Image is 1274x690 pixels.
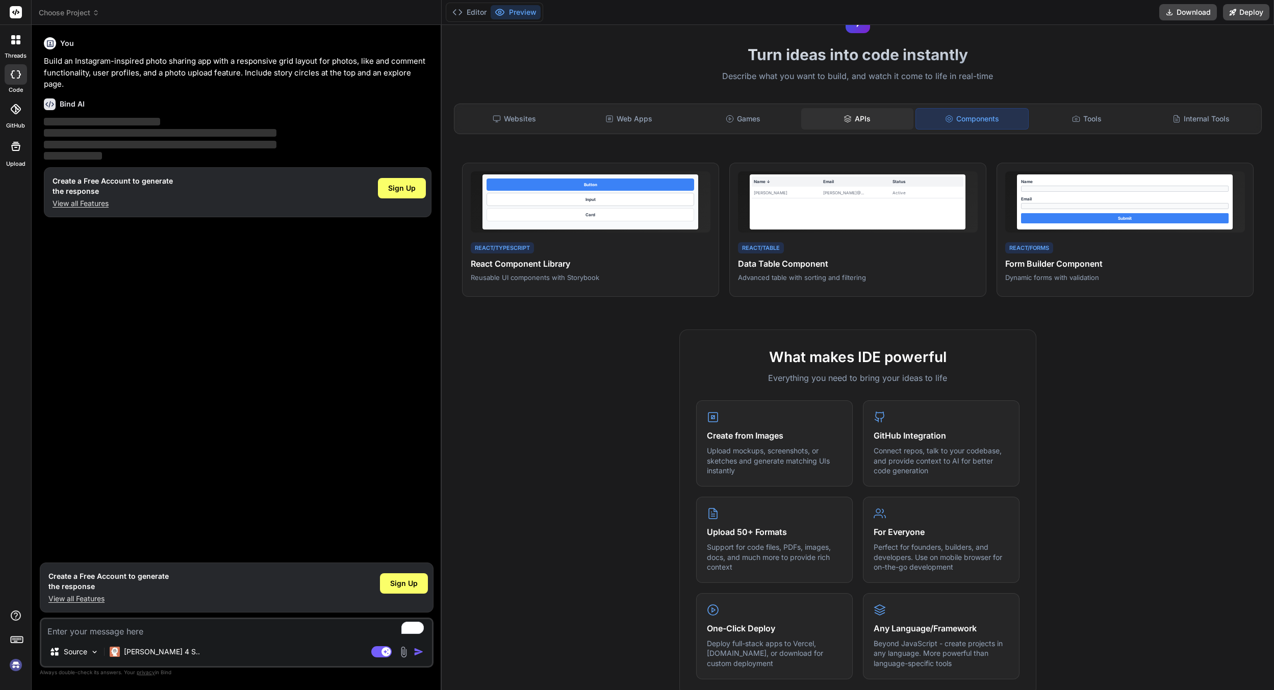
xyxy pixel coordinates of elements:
h6: Bind AI [60,99,85,109]
span: ‌ [44,118,160,125]
h4: Upload 50+ Formats [707,526,842,538]
div: Input [487,193,694,206]
h1: Create a Free Account to generate the response [53,176,173,196]
div: Components [915,108,1029,130]
h4: Create from Images [707,429,842,442]
span: Sign Up [390,578,418,589]
p: Everything you need to bring your ideas to life [696,372,1020,384]
div: [PERSON_NAME] [754,190,823,196]
div: Tools [1031,108,1143,130]
img: signin [7,656,24,674]
div: Name [1021,178,1229,185]
p: Connect repos, talk to your codebase, and provide context to AI for better code generation [874,446,1009,476]
div: Card [487,208,694,221]
p: Perfect for founders, builders, and developers. Use on mobile browser for on-the-go development [874,542,1009,572]
p: Upload mockups, screenshots, or sketches and generate matching UIs instantly [707,446,842,476]
label: code [9,86,23,94]
div: Games [687,108,799,130]
div: React/TypeScript [471,242,534,254]
h4: Any Language/Framework [874,622,1009,634]
p: Build an Instagram-inspired photo sharing app with a responsive grid layout for photos, like and ... [44,56,431,90]
h4: One-Click Deploy [707,622,842,634]
button: Download [1159,4,1217,20]
p: Source [64,647,87,657]
h4: React Component Library [471,258,710,270]
h1: Turn ideas into code instantly [448,45,1268,64]
p: View all Features [48,594,169,604]
button: Editor [448,5,491,19]
div: React/Table [738,242,784,254]
button: Preview [491,5,541,19]
h4: GitHub Integration [874,429,1009,442]
div: Email [823,178,893,185]
p: [PERSON_NAME] 4 S.. [124,647,200,657]
h4: Form Builder Component [1005,258,1245,270]
span: ‌ [44,152,102,160]
p: Support for code files, PDFs, images, docs, and much more to provide rich context [707,542,842,572]
div: React/Forms [1005,242,1053,254]
div: APIs [801,108,913,130]
h6: You [60,38,74,48]
p: Dynamic forms with validation [1005,273,1245,282]
p: View all Features [53,198,173,209]
div: Name ↓ [754,178,823,185]
span: ‌ [44,141,276,148]
h1: Create a Free Account to generate the response [48,571,169,592]
img: attachment [398,646,410,658]
p: Advanced table with sorting and filtering [738,273,978,282]
p: Deploy full-stack apps to Vercel, [DOMAIN_NAME], or download for custom deployment [707,638,842,669]
label: Upload [6,160,26,168]
p: Always double-check its answers. Your in Bind [40,668,434,677]
textarea: To enrich screen reader interactions, please activate Accessibility in Grammarly extension settings [41,619,432,637]
div: Button [487,178,694,191]
span: ‌ [44,129,276,137]
img: icon [414,647,424,657]
div: Web Apps [573,108,685,130]
span: privacy [137,669,155,675]
h2: What makes IDE powerful [696,346,1020,368]
p: Reusable UI components with Storybook [471,273,710,282]
div: Active [893,190,962,196]
img: Claude 4 Sonnet [110,647,120,657]
div: Email [1021,196,1229,202]
div: Submit [1021,213,1229,223]
span: Sign Up [388,183,416,193]
h4: For Everyone [874,526,1009,538]
label: GitHub [6,121,25,130]
span: Choose Project [39,8,99,18]
p: Beyond JavaScript - create projects in any language. More powerful than language-specific tools [874,638,1009,669]
div: Status [893,178,962,185]
img: Pick Models [90,648,99,656]
label: threads [5,52,27,60]
button: Deploy [1223,4,1269,20]
div: [PERSON_NAME]@... [823,190,893,196]
p: Describe what you want to build, and watch it come to life in real-time [448,70,1268,83]
h4: Data Table Component [738,258,978,270]
div: Websites [458,108,571,130]
div: Internal Tools [1145,108,1257,130]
